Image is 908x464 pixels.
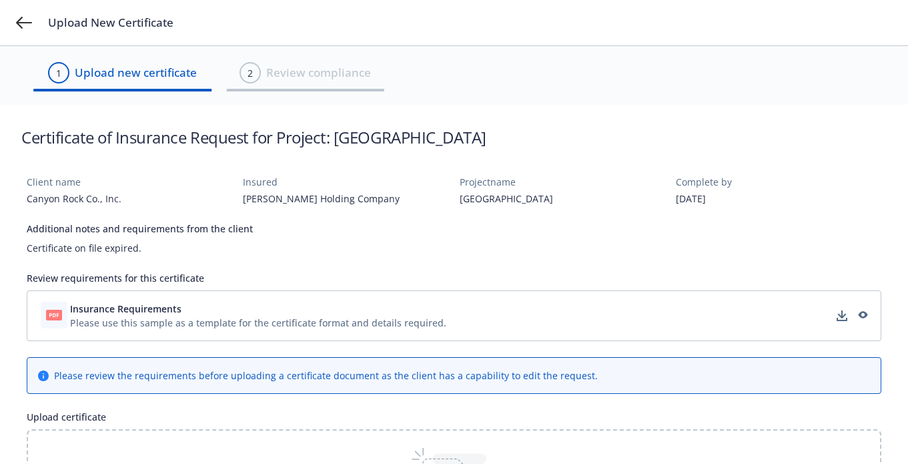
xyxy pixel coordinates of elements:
div: Insurance RequirementsPlease use this sample as a template for the certificate format and details... [27,290,881,341]
div: [GEOGRAPHIC_DATA] [460,192,665,206]
div: Additional notes and requirements from the client [27,222,881,236]
div: Review requirements for this certificate [27,271,881,285]
a: download [834,308,850,324]
span: Review compliance [266,64,371,81]
div: Certificate on file expired. [27,241,881,255]
div: Upload certificate [27,410,881,424]
div: [PERSON_NAME] Holding Company [243,192,448,206]
button: Insurance Requirements [70,302,446,316]
span: Upload New Certificate [48,15,173,31]
a: preview [854,308,870,324]
span: Upload new certificate [75,64,197,81]
div: Client name [27,175,232,189]
h1: Certificate of Insurance Request for Project: [GEOGRAPHIC_DATA] [21,126,486,148]
div: Please use this sample as a template for the certificate format and details required. [70,316,446,330]
div: Insured [243,175,448,189]
div: [DATE] [676,192,881,206]
span: Insurance Requirements [70,302,181,316]
div: Canyon Rock Co., Inc. [27,192,232,206]
div: 2 [248,66,253,80]
div: Please review the requirements before uploading a certificate document as the client has a capabi... [54,369,598,383]
div: 1 [56,66,61,80]
div: Complete by [676,175,881,189]
div: Project name [460,175,665,189]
